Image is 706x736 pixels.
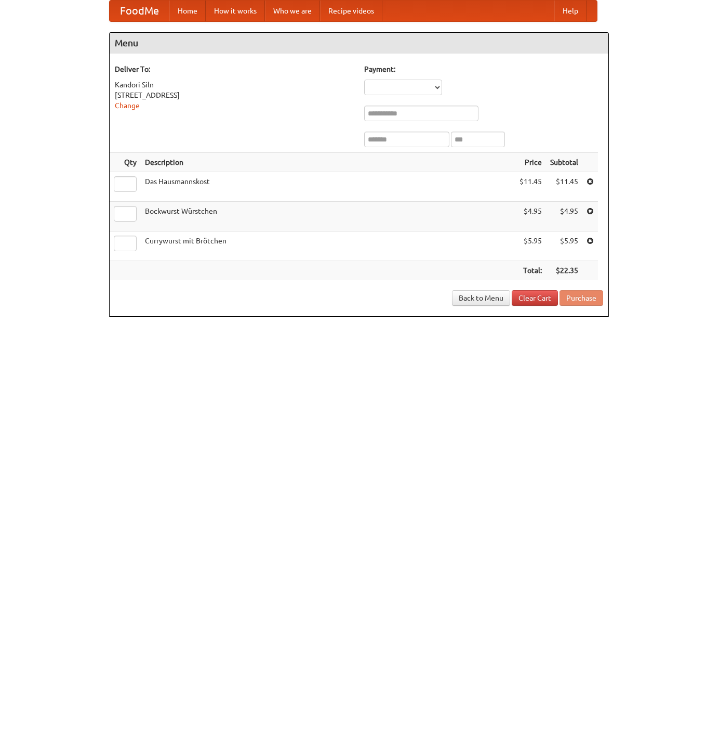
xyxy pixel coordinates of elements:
[512,290,558,306] a: Clear Cart
[320,1,382,21] a: Recipe videos
[141,202,515,231] td: Bockwurst Würstchen
[364,64,603,74] h5: Payment:
[141,172,515,202] td: Das Hausmannskost
[265,1,320,21] a: Who we are
[515,172,546,202] td: $11.45
[546,231,582,261] td: $5.95
[546,202,582,231] td: $4.95
[546,261,582,280] th: $22.35
[515,231,546,261] td: $5.95
[515,153,546,172] th: Price
[452,290,510,306] a: Back to Menu
[110,33,608,54] h4: Menu
[141,153,515,172] th: Description
[115,64,354,74] h5: Deliver To:
[169,1,206,21] a: Home
[546,153,582,172] th: Subtotal
[110,153,141,172] th: Qty
[115,80,354,90] div: Kandori Siln
[515,202,546,231] td: $4.95
[110,1,169,21] a: FoodMe
[206,1,265,21] a: How it works
[560,290,603,306] button: Purchase
[554,1,587,21] a: Help
[141,231,515,261] td: Currywurst mit Brötchen
[115,101,140,110] a: Change
[115,90,354,100] div: [STREET_ADDRESS]
[515,261,546,280] th: Total:
[546,172,582,202] td: $11.45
